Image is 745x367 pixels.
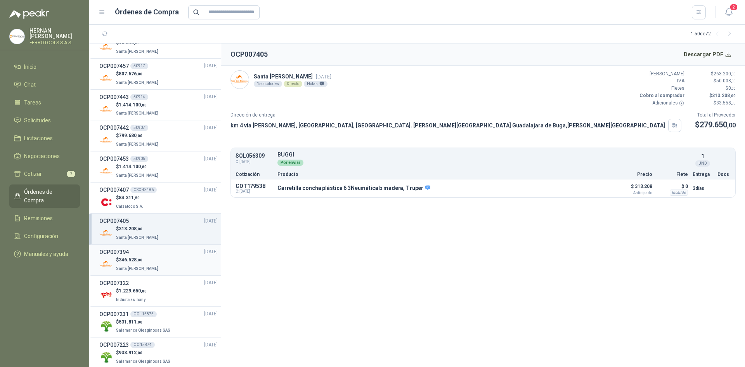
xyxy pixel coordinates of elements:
[116,163,160,170] p: $
[236,153,273,159] p: SOL056309
[119,350,142,355] span: 933.912
[99,248,218,272] a: OCP007394[DATE] Company Logo$346.528,00Santa [PERSON_NAME]
[24,116,51,125] span: Solicitudes
[717,172,731,177] p: Docs
[137,72,142,76] span: ,80
[99,123,129,132] h3: OCP007442
[689,77,736,85] p: $
[99,133,113,147] img: Company Logo
[714,71,736,77] span: 263.200
[657,182,688,191] p: $ 0
[29,28,80,39] p: HERNAN [PERSON_NAME]
[24,134,53,143] span: Licitaciones
[9,77,80,92] a: Chat
[24,152,60,160] span: Negociaciones
[130,342,155,348] div: OC 15874
[613,191,652,195] span: Anticipado
[99,279,129,287] h3: OCP007322
[716,78,736,83] span: 50.008
[731,101,736,105] span: ,00
[99,217,218,241] a: OCP007405[DATE] Company Logo$313.208,00Santa [PERSON_NAME]
[9,95,80,110] a: Tareas
[99,319,113,333] img: Company Logo
[204,93,218,101] span: [DATE]
[254,72,331,81] p: Santa [PERSON_NAME]
[236,159,273,165] span: C: [DATE]
[99,71,113,85] img: Company Logo
[116,49,158,54] span: Santa [PERSON_NAME]
[204,155,218,163] span: [DATE]
[116,142,158,146] span: Santa [PERSON_NAME]
[99,155,218,179] a: OCP00745350905[DATE] Company Logo$1.414.100,80Santa [PERSON_NAME]
[204,310,218,318] span: [DATE]
[277,152,688,158] p: BUGGI
[689,92,736,99] p: $
[9,184,80,208] a: Órdenes de Compra
[24,214,53,223] span: Remisiones
[277,185,430,192] p: Carretilla concha plástica 6 3Neumática b madera, Truper
[695,119,736,131] p: $
[204,341,218,349] span: [DATE]
[236,183,273,189] p: COT179538
[116,70,160,78] p: $
[116,359,170,364] span: Salamanca Oleaginosas SAS
[695,160,710,167] div: UND
[116,194,145,202] p: $
[116,266,158,271] span: Santa [PERSON_NAME]
[119,164,147,169] span: 1.414.100
[116,132,160,139] p: $
[99,186,218,210] a: OCP007407OSC 43486[DATE] Company Logo$84.311,50Calzatodo S.A.
[638,99,684,107] p: Adicionales
[9,229,80,244] a: Configuración
[24,80,36,89] span: Chat
[712,93,736,98] span: 313.208
[638,70,684,78] p: [PERSON_NAME]
[130,187,157,193] div: OSC 43486
[9,9,49,19] img: Logo peakr
[99,40,113,54] img: Company Logo
[141,165,147,169] span: ,80
[99,289,113,302] img: Company Logo
[695,111,736,119] p: Total al Proveedor
[116,328,170,332] span: Salamanca Oleaginosas SAS
[99,341,129,349] h3: OCP007223
[116,173,158,177] span: Santa [PERSON_NAME]
[137,258,142,262] span: ,00
[99,310,218,334] a: OCP007231OC - 15875[DATE] Company Logo$531.811,00Salamanca Oleaginosas SAS
[116,318,172,326] p: $
[693,172,713,177] p: Entrega
[204,248,218,256] span: [DATE]
[99,279,218,303] a: OCP007322[DATE] Company Logo$1.229.650,80Industrias Tomy
[9,131,80,146] a: Licitaciones
[230,49,268,60] h2: OCP007405
[613,182,652,195] p: $ 313.208
[730,94,736,98] span: ,00
[99,186,129,194] h3: OCP007407
[729,3,738,11] span: 2
[722,5,736,19] button: 2
[9,59,80,74] a: Inicio
[230,121,665,130] p: km 4 via [PERSON_NAME], [GEOGRAPHIC_DATA], [GEOGRAPHIC_DATA]. [PERSON_NAME][GEOGRAPHIC_DATA] Guad...
[679,47,736,62] button: Descargar PDF
[277,172,609,177] p: Producto
[99,248,129,256] h3: OCP007394
[137,227,142,231] span: ,00
[701,152,704,160] p: 1
[731,79,736,83] span: ,00
[99,257,113,271] img: Company Logo
[99,195,113,209] img: Company Logo
[99,164,113,178] img: Company Logo
[731,86,736,90] span: ,00
[204,124,218,132] span: [DATE]
[116,225,160,233] p: $
[130,63,148,69] div: 50917
[116,349,172,357] p: $
[204,217,218,225] span: [DATE]
[99,155,129,163] h3: OCP007453
[700,120,736,129] span: 279.650
[284,81,302,87] div: Directo
[137,320,142,324] span: ,00
[9,211,80,226] a: Remisiones
[24,170,42,178] span: Cotizar
[693,184,713,193] p: 3 días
